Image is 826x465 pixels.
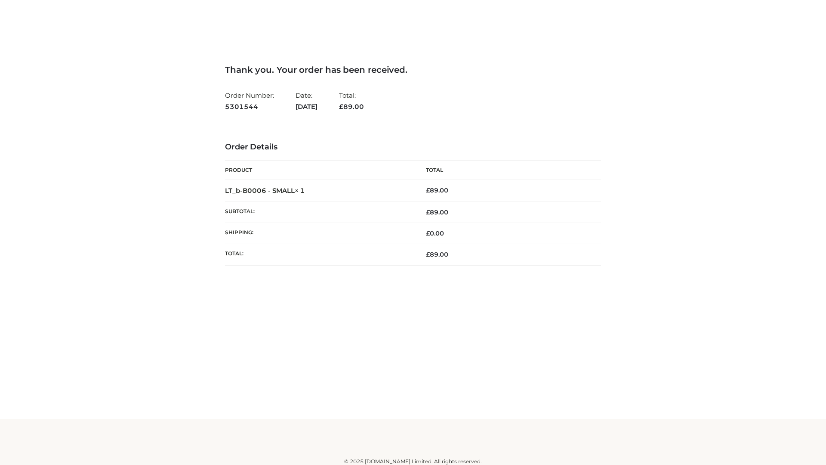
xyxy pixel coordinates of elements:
[426,186,430,194] span: £
[295,186,305,195] strong: × 1
[225,101,274,112] strong: 5301544
[426,208,430,216] span: £
[413,161,601,180] th: Total
[339,102,343,111] span: £
[225,186,305,195] strong: LT_b-B0006 - SMALL
[426,208,448,216] span: 89.00
[225,244,413,265] th: Total:
[426,251,430,258] span: £
[225,223,413,244] th: Shipping:
[426,186,448,194] bdi: 89.00
[339,88,364,114] li: Total:
[225,201,413,223] th: Subtotal:
[296,88,317,114] li: Date:
[426,229,430,237] span: £
[225,161,413,180] th: Product
[225,88,274,114] li: Order Number:
[225,143,601,152] h3: Order Details
[339,102,364,111] span: 89.00
[225,65,601,75] h3: Thank you. Your order has been received.
[296,101,317,112] strong: [DATE]
[426,229,444,237] bdi: 0.00
[426,251,448,258] span: 89.00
